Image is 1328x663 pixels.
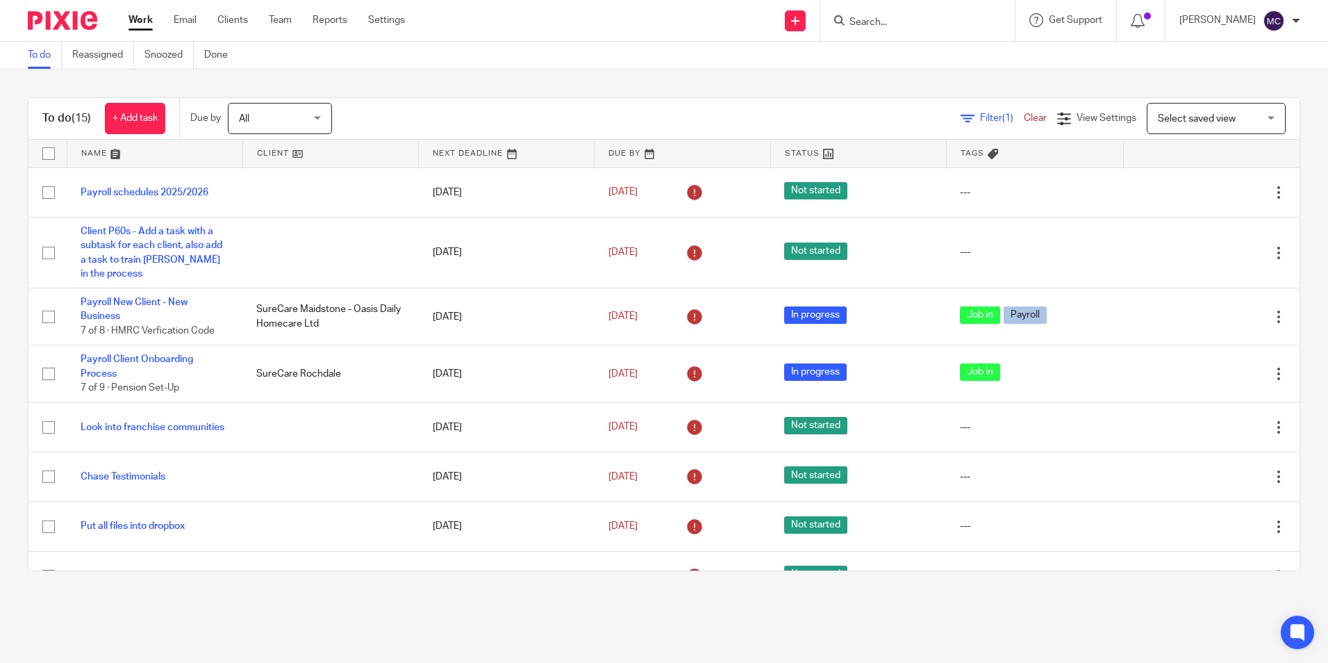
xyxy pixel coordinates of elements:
[1049,15,1102,25] span: Get Support
[1002,113,1013,123] span: (1)
[608,472,638,482] span: [DATE]
[960,186,1109,199] div: ---
[217,13,248,27] a: Clients
[105,103,165,134] a: + Add task
[313,13,347,27] a: Reports
[368,13,405,27] a: Settings
[848,17,973,29] input: Search
[242,288,418,345] td: SureCare Maidstone - Oasis Daily Homecare Ltd
[960,569,1109,583] div: ---
[608,423,638,432] span: [DATE]
[960,245,1109,259] div: ---
[419,551,595,600] td: [DATE]
[419,217,595,288] td: [DATE]
[960,420,1109,434] div: ---
[784,306,847,324] span: In progress
[960,470,1109,484] div: ---
[1077,113,1136,123] span: View Settings
[1158,114,1236,124] span: Select saved view
[174,13,197,27] a: Email
[419,288,595,345] td: [DATE]
[28,11,97,30] img: Pixie
[81,297,188,321] a: Payroll New Client - New Business
[269,13,292,27] a: Team
[608,312,638,322] span: [DATE]
[190,111,221,125] p: Due by
[784,182,847,199] span: Not started
[960,363,1000,381] span: Job in
[1263,10,1285,32] img: svg%3E
[419,452,595,502] td: [DATE]
[81,521,185,531] a: Put all files into dropbox
[784,417,847,434] span: Not started
[419,402,595,452] td: [DATE]
[608,247,638,257] span: [DATE]
[980,113,1024,123] span: Filter
[1004,306,1047,324] span: Payroll
[961,149,984,157] span: Tags
[960,306,1000,324] span: Job in
[28,42,62,69] a: To do
[784,363,847,381] span: In progress
[419,345,595,402] td: [DATE]
[81,188,208,197] a: Payroll schedules 2025/2026
[128,13,153,27] a: Work
[608,369,638,379] span: [DATE]
[81,383,179,393] span: 7 of 9 · Pension Set-Up
[784,566,847,583] span: Not started
[1179,13,1256,27] p: [PERSON_NAME]
[42,111,91,126] h1: To do
[81,423,224,432] a: Look into franchise communities
[1024,113,1047,123] a: Clear
[81,227,222,279] a: Client P60s - Add a task with a subtask for each client, also add a task to train [PERSON_NAME] i...
[242,345,418,402] td: SureCare Rochdale
[81,472,165,482] a: Chase Testimonials
[784,243,847,260] span: Not started
[784,466,847,484] span: Not started
[81,326,215,336] span: 7 of 8 · HMRC Verfication Code
[608,521,638,531] span: [DATE]
[419,502,595,551] td: [DATE]
[608,188,638,197] span: [DATE]
[784,516,847,534] span: Not started
[72,113,91,124] span: (15)
[239,114,249,124] span: All
[960,519,1109,533] div: ---
[144,42,194,69] a: Snoozed
[81,354,193,378] a: Payroll Client Onboarding Process
[419,167,595,217] td: [DATE]
[204,42,238,69] a: Done
[72,42,134,69] a: Reassigned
